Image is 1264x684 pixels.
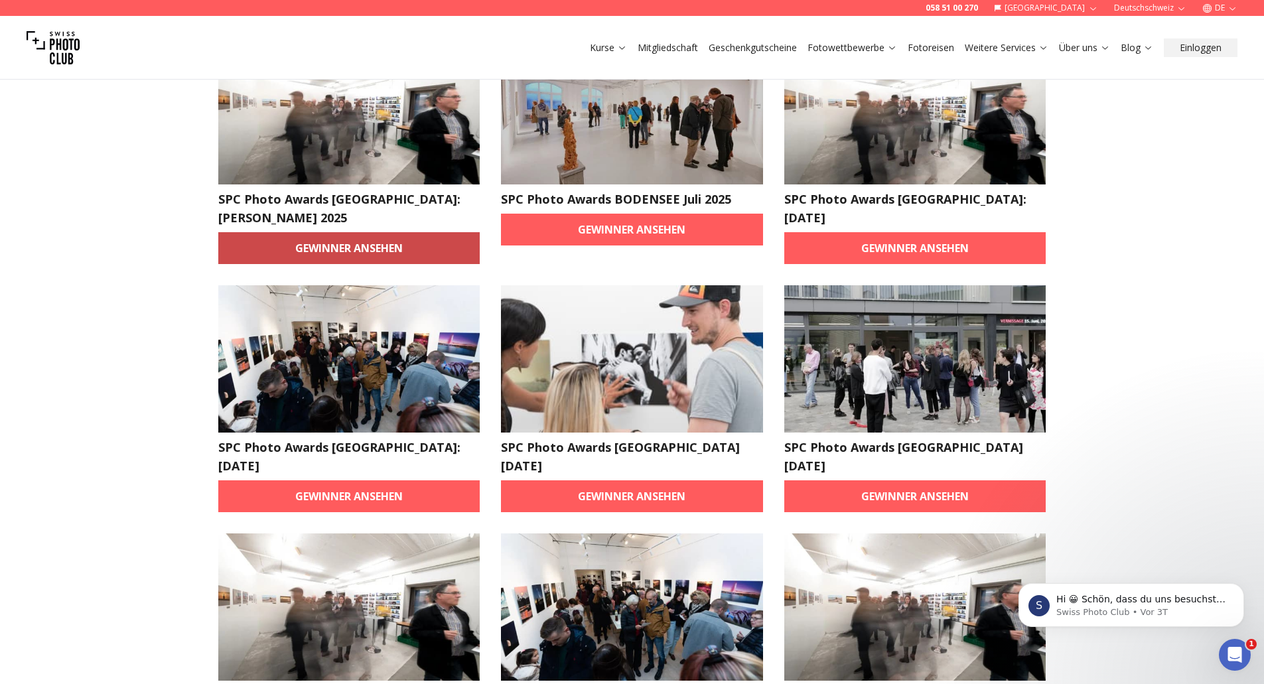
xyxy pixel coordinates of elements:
[1059,41,1110,54] a: Über uns
[965,41,1048,54] a: Weitere Services
[784,480,1046,512] a: Gewinner ansehen
[1115,38,1159,57] button: Blog
[590,41,627,54] a: Kurse
[218,533,480,681] img: SPC Photo Awards Zürich: März 2025
[808,41,897,54] a: Fotowettbewerbe
[218,480,480,512] a: Gewinner ansehen
[501,214,763,245] a: Gewinner ansehen
[1164,38,1237,57] button: Einloggen
[802,38,902,57] button: Fotowettbewerbe
[638,41,698,54] a: Mitgliedschaft
[218,438,480,475] h2: SPC Photo Awards [GEOGRAPHIC_DATA]: [DATE]
[501,37,763,184] img: SPC Photo Awards BODENSEE Juli 2025
[784,533,1046,681] img: SPC Photo Awards Zürich: Dezember 2024
[632,38,703,57] button: Mitgliedschaft
[218,37,480,184] img: SPC Photo Awards Zürich: Herbst 2025
[709,41,797,54] a: Geschenkgutscheine
[501,190,763,208] h2: SPC Photo Awards BODENSEE Juli 2025
[27,21,80,74] img: Swiss photo club
[784,285,1046,433] img: SPC Photo Awards BERLIN May 2025
[218,285,480,433] img: SPC Photo Awards Geneva: June 2025
[703,38,802,57] button: Geschenkgutscheine
[1219,639,1251,671] iframe: Intercom live chat
[784,190,1046,227] h2: SPC Photo Awards [GEOGRAPHIC_DATA]: [DATE]
[902,38,959,57] button: Fotoreisen
[501,285,763,433] img: SPC Photo Awards WIEN Juni 2025
[784,37,1046,184] img: SPC Photo Awards Zürich: Juni 2025
[784,232,1046,264] a: Gewinner ansehen
[1121,41,1153,54] a: Blog
[501,438,763,475] h2: SPC Photo Awards [GEOGRAPHIC_DATA] [DATE]
[1054,38,1115,57] button: Über uns
[1246,639,1257,650] span: 1
[926,3,978,13] a: 058 51 00 270
[959,38,1054,57] button: Weitere Services
[908,41,954,54] a: Fotoreisen
[501,480,763,512] a: Gewinner ansehen
[501,533,763,681] img: SPC Photo Awards Geneva: February 2025
[999,555,1264,648] iframe: Intercom notifications Nachricht
[585,38,632,57] button: Kurse
[218,190,480,227] h2: SPC Photo Awards [GEOGRAPHIC_DATA]: [PERSON_NAME] 2025
[218,232,480,264] a: Gewinner ansehen
[784,438,1046,475] h2: SPC Photo Awards [GEOGRAPHIC_DATA] [DATE]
